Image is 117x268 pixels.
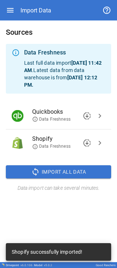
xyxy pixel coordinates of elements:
[32,143,71,150] span: Data Freshness
[6,26,111,38] h6: Sources
[34,264,52,267] div: Model
[31,167,40,176] span: sync
[32,135,94,143] span: Shopify
[6,264,33,267] div: Drivepoint
[44,264,52,267] span: v 5.0.2
[24,59,105,88] p: Last full data import . Latest data from data warehouse is from
[24,60,102,73] b: [DATE] 11:42 AM
[12,245,83,258] div: Shopify successfully imported!
[6,165,111,178] button: Import All Data
[12,110,23,122] img: Quickbooks
[95,139,104,147] span: chevron_right
[20,264,33,267] span: v 6.0.106
[6,184,111,192] h6: Data import can take several minutes.
[20,7,51,14] div: Import Data
[1,263,4,266] img: Drivepoint
[12,137,23,149] img: Shopify
[32,116,71,122] span: Data Freshness
[83,112,91,120] span: downloading
[42,167,86,177] span: Import All Data
[95,112,104,120] span: chevron_right
[96,264,116,267] div: Good Ranchers
[32,107,94,116] span: Quickbooks
[83,139,91,147] span: downloading
[24,48,105,57] div: Data Freshness
[24,75,97,88] b: [DATE] 12:12 PM .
